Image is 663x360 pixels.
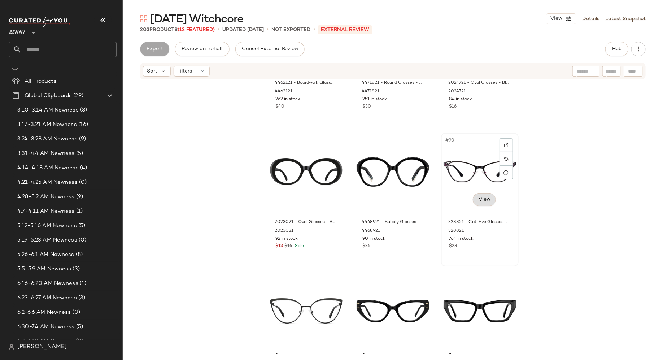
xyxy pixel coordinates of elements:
[362,211,423,218] span: -
[9,17,70,27] img: cfy_white_logo.C9jOOHJF.svg
[17,164,79,172] span: 4.14-4.18 AM Newness
[473,193,496,206] button: View
[276,243,283,250] span: $13
[74,337,83,346] span: (0)
[546,13,576,24] button: View
[449,104,457,110] span: $16
[72,92,83,100] span: (29)
[362,80,423,86] span: 4471821 - Round Glasses - Black - Acetate
[357,275,429,348] img: 4472821-eyeglasses-front-view.jpg
[78,178,87,187] span: (0)
[75,207,83,216] span: (1)
[362,88,379,95] span: 4471821
[181,46,223,52] span: Review on Behalf
[17,236,77,244] span: 5.19-5.23 AM Newness
[449,351,510,357] span: -
[218,25,219,34] span: •
[17,106,79,114] span: 3.10-3.14 AM Newness
[449,236,474,242] span: 764 in stock
[78,135,86,143] span: (9)
[362,243,370,250] span: $36
[444,135,516,208] img: 328821-eyeglasses-front-view.jpg
[147,68,157,75] span: Sort
[612,46,622,52] span: Hub
[178,27,215,32] span: (12 Featured)
[9,25,25,38] span: Zenni
[362,236,385,242] span: 90 in stock
[140,15,147,22] img: svg%3e
[77,121,88,129] span: (16)
[275,228,294,234] span: 2023021
[17,193,75,201] span: 4.28-5.2 AM Newness
[276,236,298,242] span: 92 in stock
[444,275,516,348] img: 4472621-eyeglasses-front-view.jpg
[318,25,372,34] p: External REVIEW
[25,92,72,100] span: Global Clipboards
[275,80,336,86] span: 4462121 - Boardwalk Glasses - Black - Acetate
[75,193,83,201] span: (9)
[17,343,67,351] span: [PERSON_NAME]
[449,211,510,218] span: -
[362,228,380,234] span: 4468921
[270,135,343,208] img: 2023021-eyeglasses-front-view.jpg
[362,351,423,357] span: -
[17,265,71,273] span: 5.5-5.9 AM Newness
[78,279,86,288] span: (1)
[17,121,77,129] span: 3.17-3.21 AM Newness
[17,337,74,346] span: 6.9-6.13 AM Newness
[17,279,78,288] span: 6.16-6.20 AM Newness
[449,96,472,103] span: 84 in stock
[276,96,301,103] span: 262 in stock
[17,294,77,302] span: 6.23-6.27 AM Newness
[175,42,229,56] button: Review on Behalf
[271,26,310,34] p: Not Exported
[449,219,510,226] span: 328821 - Cat-Eye Glasses - Black - Stainless Steel
[140,27,149,32] span: 203
[478,197,490,203] span: View
[449,88,466,95] span: 2024721
[17,222,77,230] span: 5.12-5.16 AM Newness
[605,15,646,23] a: Latest Snapshot
[276,211,337,218] span: -
[241,46,298,52] span: Cancel External Review
[178,68,192,75] span: Filters
[71,265,80,273] span: (3)
[79,164,87,172] span: (4)
[17,135,78,143] span: 3.24-3.28 AM Newness
[605,42,628,56] button: Hub
[504,143,509,147] img: svg%3e
[77,236,86,244] span: (0)
[75,149,83,158] span: (5)
[77,294,85,302] span: (3)
[150,12,244,27] span: [DATE] Witchcore
[449,80,510,86] span: 2024721 - Oval Glasses - Black - Plastic
[74,251,83,259] span: (8)
[235,42,305,56] button: Cancel External Review
[17,178,78,187] span: 4.21-4.25 AM Newness
[77,222,85,230] span: (5)
[9,344,14,350] img: svg%3e
[362,219,423,226] span: 4468921 - Bubbly Glasses - Black - Acetate
[71,308,80,317] span: (0)
[313,25,315,34] span: •
[582,15,599,23] a: Details
[276,104,285,110] span: $40
[362,96,387,103] span: 251 in stock
[275,88,293,95] span: 4462121
[17,308,71,317] span: 6.2-6.6 AM Newness
[222,26,264,34] p: updated [DATE]
[504,157,509,161] img: svg%3e
[362,104,371,110] span: $30
[270,275,343,348] img: 3222221-eyeglasses-front-view.jpg
[17,149,75,158] span: 3.31-4.4 AM Newness
[357,135,429,208] img: 4468921-eyeglasses-front-view.jpg
[275,219,336,226] span: 2023021 - Oval Glasses - Black - Plastic
[79,106,87,114] span: (8)
[550,16,562,22] span: View
[17,323,75,331] span: 6.30-7.4 AM Newness
[75,323,83,331] span: (5)
[17,251,74,259] span: 5.26-6.1 AM Newness
[17,207,75,216] span: 4.7-4.11 AM Newness
[140,26,215,34] div: Products
[276,351,337,357] span: -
